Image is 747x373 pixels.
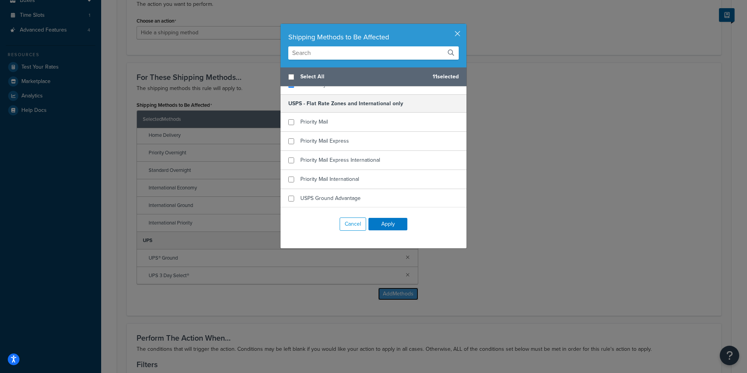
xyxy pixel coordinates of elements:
span: Priority Mail Express International [300,156,380,164]
span: UPS 3 Day Select® [300,81,345,89]
span: Priority Mail [300,118,328,126]
span: Priority Mail Express [300,137,349,145]
input: Search [288,46,459,60]
button: Apply [368,218,407,230]
button: Cancel [340,217,366,231]
span: USPS Ground Advantage [300,194,361,202]
span: Select All [300,71,426,82]
div: Shipping Methods to Be Affected [288,32,459,42]
span: Priority Mail International [300,175,359,183]
h5: USPS - Flat Rate Zones and International only [281,94,466,113]
div: 11 selected [281,67,466,87]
